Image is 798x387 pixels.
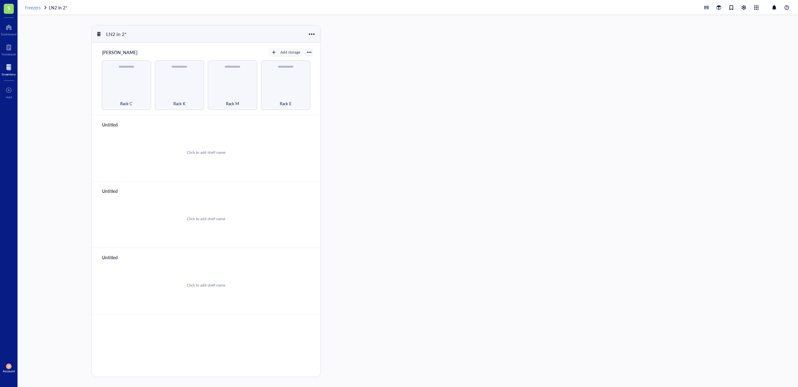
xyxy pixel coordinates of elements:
[25,4,48,11] a: Freezers
[8,4,10,12] span: S
[103,29,141,39] div: LN2 in 2*
[49,4,69,11] a: LN2 in 2*
[3,369,15,373] div: Account
[187,216,225,222] div: Click to add shelf name
[120,100,132,107] span: Rack C
[99,187,137,195] div: Untitled
[187,282,225,288] div: Click to add shelf name
[1,32,17,36] div: Dashboard
[2,72,16,76] div: Inventory
[2,42,16,56] a: Notebook
[280,49,300,55] div: Add storage
[187,150,225,155] div: Click to add shelf name
[269,49,303,56] button: Add storage
[7,365,10,368] span: JR
[99,48,140,57] div: [PERSON_NAME]
[173,100,186,107] span: Rack K
[99,253,137,262] div: Untitled
[6,95,12,99] div: Add
[2,52,16,56] div: Notebook
[1,22,17,36] a: Dashboard
[99,120,137,129] div: Untitled
[25,4,41,11] span: Freezers
[2,62,16,76] a: Inventory
[226,100,239,107] span: Rack M
[280,100,292,107] span: Rack E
